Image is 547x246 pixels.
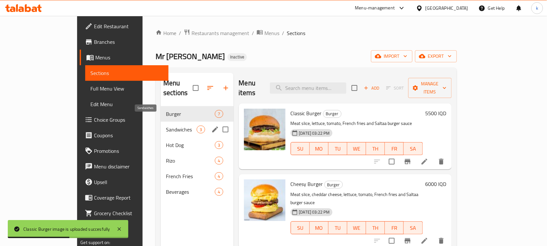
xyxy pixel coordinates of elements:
span: 3 [215,142,223,148]
span: export [420,52,452,60]
span: Burger [325,181,343,189]
span: Coupons [94,131,163,139]
span: Add [363,84,380,92]
div: Hot Dog3 [161,137,233,153]
button: TU [329,221,347,234]
button: FR [385,221,404,234]
button: edit [210,125,220,134]
div: Rizo4 [161,153,233,168]
div: Sandwiches3edit [161,122,233,137]
span: TH [369,144,382,154]
a: Menus [257,29,279,37]
span: Hot Dog [166,141,215,149]
button: WE [347,142,366,155]
span: k [536,5,538,12]
span: Choice Groups [94,116,163,124]
a: Edit menu item [421,237,428,245]
span: FR [388,144,401,154]
button: Manage items [408,78,452,98]
a: Menus [80,50,169,65]
button: SA [404,221,423,234]
span: Coverage Report [94,194,163,202]
span: WE [350,223,364,233]
li: / [252,29,254,37]
img: Cheesy Burger [244,179,285,221]
span: Select section [348,81,361,95]
span: Edit Menu [90,100,163,108]
span: 4 [215,173,223,179]
span: 3 [197,127,204,133]
div: Burger [323,110,342,118]
span: Rizo [166,157,215,165]
button: TU [329,142,347,155]
button: MO [310,221,329,234]
a: Grocery Checklist [80,205,169,221]
span: Menus [264,29,279,37]
span: Classic Burger [291,108,322,118]
input: search [270,82,346,94]
div: [GEOGRAPHIC_DATA] [425,5,468,12]
a: Promotions [80,143,169,159]
a: Coupons [80,128,169,143]
span: 7 [215,111,223,117]
span: Branches [94,38,163,46]
span: Mr [PERSON_NAME] [156,49,225,64]
span: Burger [323,110,341,117]
span: SA [406,144,420,154]
span: [DATE] 03:22 PM [297,130,332,136]
button: SU [291,221,310,234]
img: Classic Burger [244,109,285,150]
div: French Fries4 [161,168,233,184]
span: 4 [215,158,223,164]
span: WE [350,144,364,154]
span: Upsell [94,178,163,186]
span: Inactive [227,54,247,60]
span: Sandwiches [166,126,197,133]
div: Inactive [227,53,247,61]
span: SA [406,223,420,233]
li: / [179,29,181,37]
span: TU [331,223,345,233]
span: FR [388,223,401,233]
button: TH [366,142,385,155]
span: SU [294,144,307,154]
button: TH [366,221,385,234]
a: Branches [80,34,169,50]
span: MO [312,144,326,154]
span: SU [294,223,307,233]
div: Beverages [166,188,215,196]
a: Restaurants management [184,29,249,37]
button: delete [434,154,449,169]
span: [DATE] 03:22 PM [297,209,332,215]
span: Menus [95,54,163,61]
h6: 6000 IQD [425,179,447,189]
button: import [371,50,413,62]
span: import [376,52,407,60]
nav: Menu sections [161,104,233,202]
button: Branch-specific-item [400,154,415,169]
nav: breadcrumb [156,29,457,37]
button: FR [385,142,404,155]
a: Full Menu View [85,81,169,96]
p: Meat slice, lettuce, tomato, French fries and Saltaa burger sauce [291,119,423,128]
div: Burger [324,181,343,189]
div: Menu-management [355,4,395,12]
li: / [282,29,284,37]
h2: Menu items [239,78,262,98]
a: Choice Groups [80,112,169,128]
span: Burger [166,110,215,118]
span: Sections [287,29,305,37]
span: 4 [215,189,223,195]
span: Select to update [385,155,399,168]
a: Upsell [80,174,169,190]
span: Manage items [413,80,447,96]
span: French Fries [166,172,215,180]
button: MO [310,142,329,155]
span: TU [331,144,345,154]
a: Edit Menu [85,96,169,112]
p: Meat slice, cheddar cheese, lettuce, tomato, French fries and Saltaa burger sauce [291,191,423,207]
span: Edit Restaurant [94,22,163,30]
